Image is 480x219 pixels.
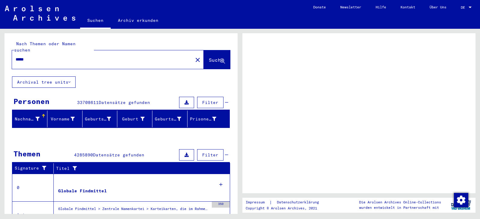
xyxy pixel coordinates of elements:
mat-label: Nach Themen oder Namen suchen [14,41,76,53]
div: Prisoner # [190,116,216,122]
mat-header-cell: Geburtsname [82,111,118,127]
div: Personen [13,96,49,107]
div: Geburtsname [85,114,119,124]
a: Archiv erkunden [111,13,166,28]
span: Datensätze gefunden [99,100,150,105]
div: 350 [212,202,230,208]
div: Signature [15,164,55,173]
p: wurden entwickelt in Partnerschaft mit [359,205,441,210]
mat-header-cell: Vorname [47,111,82,127]
div: Globale Findmittel > Zentrale Namenkartei > Karteikarten, die im Rahmen der sequentiellen Massend... [58,206,209,215]
a: Datenschutzerklärung [272,199,326,206]
span: Suche [209,57,224,63]
div: Globale Findmittel [58,188,107,194]
mat-header-cell: Geburtsdatum [152,111,187,127]
div: Titel [56,164,224,173]
div: Geburtsdatum [155,116,181,122]
span: 4285890 [74,152,93,158]
div: Geburtsdatum [155,114,189,124]
span: DE [461,5,467,10]
button: Filter [197,149,223,161]
mat-icon: close [194,56,201,64]
div: Vorname [50,116,75,122]
button: Clear [192,54,204,66]
button: Archival tree units [12,76,76,88]
button: Filter [197,97,223,108]
div: Themen [13,148,40,159]
img: Zustimmung ändern [454,193,468,207]
img: yv_logo.png [450,197,472,212]
div: Geburt‏ [120,116,145,122]
span: 33708611 [77,100,99,105]
div: Nachname [15,116,40,122]
mat-header-cell: Nachname [12,111,47,127]
div: Geburtsname [85,116,111,122]
div: Titel [56,165,218,172]
img: Arolsen_neg.svg [5,6,75,21]
div: | [246,199,326,206]
button: Suche [204,50,230,69]
span: Filter [202,100,218,105]
td: 0 [12,174,54,201]
div: Signature [15,165,49,171]
a: Suchen [80,13,111,29]
div: Nachname [15,114,47,124]
a: Impressum [246,199,269,206]
mat-header-cell: Geburt‏ [117,111,152,127]
div: Vorname [50,114,82,124]
div: Prisoner # [190,114,224,124]
p: Copyright © Arolsen Archives, 2021 [246,206,326,211]
div: Geburt‏ [120,114,152,124]
mat-header-cell: Prisoner # [187,111,229,127]
span: Datensätze gefunden [93,152,144,158]
p: Die Arolsen Archives Online-Collections [359,200,441,205]
span: Filter [202,152,218,158]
